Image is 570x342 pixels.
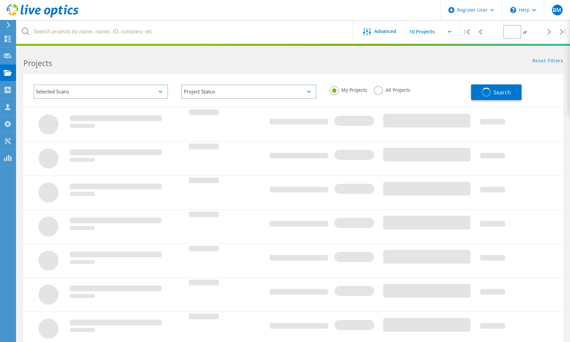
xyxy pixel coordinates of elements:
[532,58,563,64] a: Reset Filters
[556,20,570,44] div: |
[23,58,52,68] b: Projects
[374,86,410,92] label: All Projects
[493,89,511,96] span: Search
[523,29,527,35] span: of
[510,7,516,13] svg: \n
[553,7,561,13] span: BM
[181,84,316,99] div: Project Status
[374,29,396,34] span: Advanced
[471,84,522,100] button: Search
[33,84,168,99] div: Selected Scans
[460,20,473,44] div: |
[330,86,367,92] label: My Projects
[7,14,79,19] a: Live Optics Dashboard
[17,20,353,43] input: Search projects by name, owner, ID, company, etc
